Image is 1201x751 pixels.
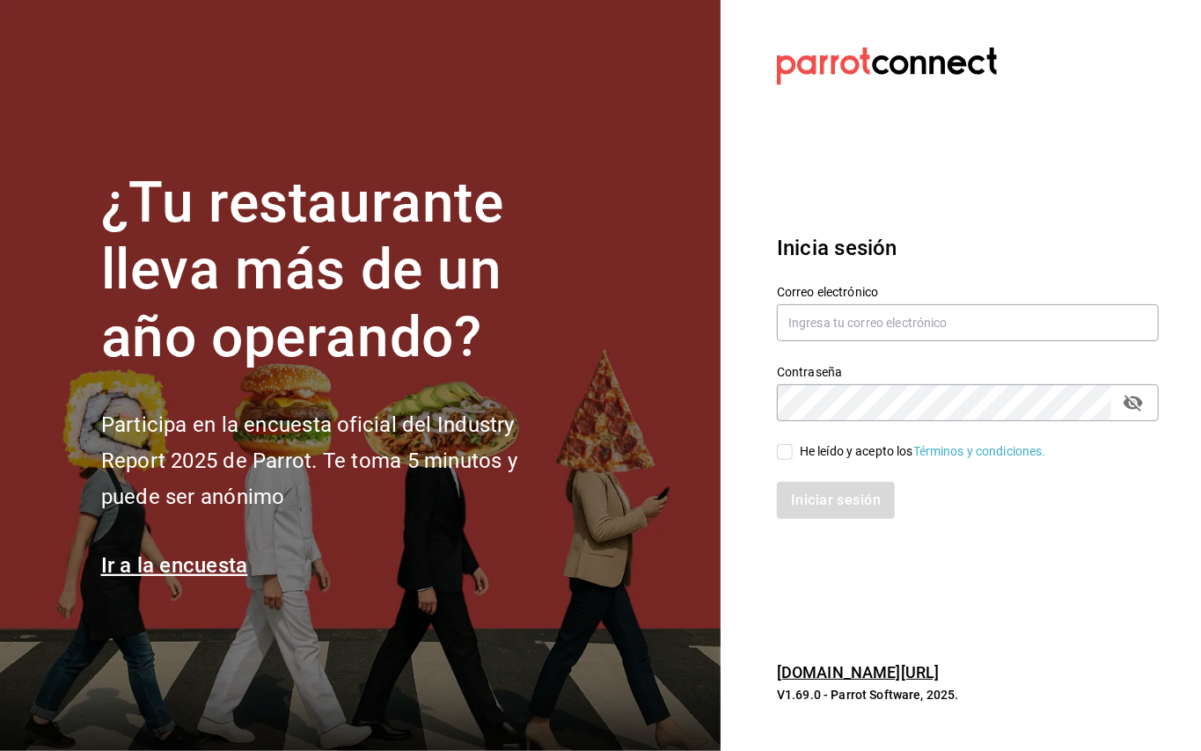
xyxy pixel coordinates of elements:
input: Ingresa tu correo electrónico [777,304,1159,341]
a: Términos y condiciones. [913,444,1046,458]
button: passwordField [1118,388,1148,418]
a: Ir a la encuesta [101,553,248,578]
div: He leído y acepto los [800,442,1046,461]
a: [DOMAIN_NAME][URL] [777,663,939,682]
h3: Inicia sesión [777,232,1159,264]
h2: Participa en la encuesta oficial del Industry Report 2025 de Parrot. Te toma 5 minutos y puede se... [101,407,576,514]
label: Correo electrónico [777,286,1159,298]
h1: ¿Tu restaurante lleva más de un año operando? [101,170,576,372]
label: Contraseña [777,366,1159,378]
p: V1.69.0 - Parrot Software, 2025. [777,686,1159,704]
